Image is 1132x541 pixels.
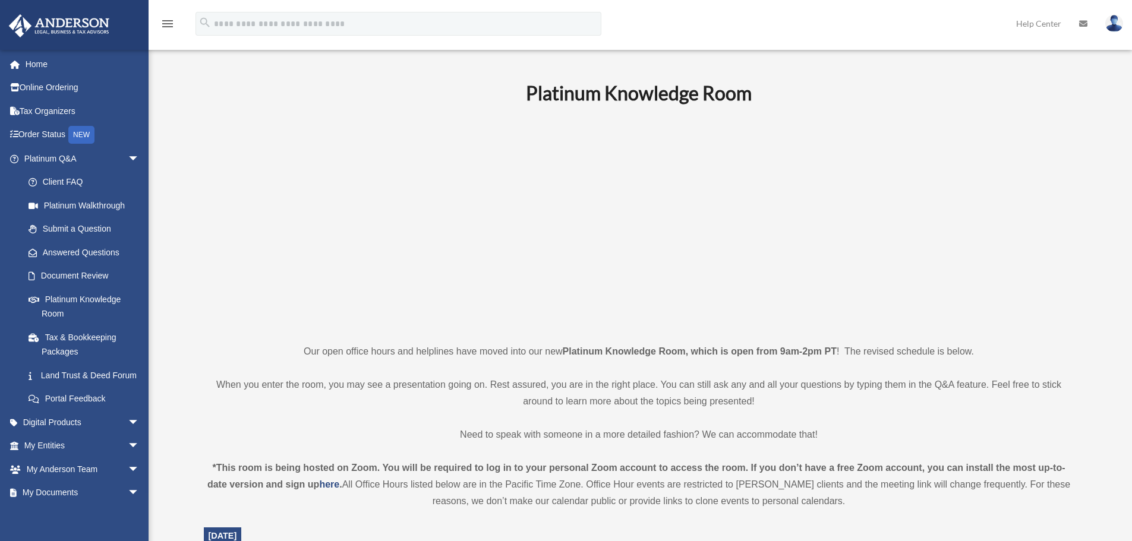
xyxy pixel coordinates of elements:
[17,363,157,387] a: Land Trust & Deed Forum
[8,123,157,147] a: Order StatusNEW
[204,343,1074,360] p: Our open office hours and helplines have moved into our new ! The revised schedule is below.
[128,434,152,458] span: arrow_drop_down
[339,479,342,489] strong: .
[160,17,175,31] i: menu
[128,481,152,505] span: arrow_drop_down
[8,457,157,481] a: My Anderson Teamarrow_drop_down
[461,121,817,321] iframe: 231110_Toby_KnowledgeRoom
[526,81,752,105] b: Platinum Knowledge Room
[204,426,1074,443] p: Need to speak with someone in a more detailed fashion? We can accommodate that!
[8,147,157,170] a: Platinum Q&Aarrow_drop_down
[128,457,152,482] span: arrow_drop_down
[17,194,157,217] a: Platinum Walkthrough
[17,287,152,325] a: Platinum Knowledge Room
[160,21,175,31] a: menu
[8,410,157,434] a: Digital Productsarrow_drop_down
[207,463,1065,489] strong: *This room is being hosted on Zoom. You will be required to log in to your personal Zoom account ...
[209,531,237,540] span: [DATE]
[128,147,152,171] span: arrow_drop_down
[8,52,157,76] a: Home
[198,16,212,29] i: search
[563,346,837,356] strong: Platinum Knowledge Room, which is open from 9am-2pm PT
[204,377,1074,410] p: When you enter the room, you may see a presentation going on. Rest assured, you are in the right ...
[17,387,157,411] a: Portal Feedback
[5,14,113,37] img: Anderson Advisors Platinum Portal
[17,241,157,264] a: Answered Questions
[17,170,157,194] a: Client FAQ
[128,410,152,435] span: arrow_drop_down
[8,481,157,505] a: My Documentsarrow_drop_down
[17,264,157,288] a: Document Review
[8,76,157,100] a: Online Ordering
[17,217,157,241] a: Submit a Question
[17,325,157,363] a: Tax & Bookkeeping Packages
[319,479,339,489] a: here
[204,460,1074,510] div: All Office Hours listed below are in the Pacific Time Zone. Office Hour events are restricted to ...
[68,126,94,144] div: NEW
[1105,15,1123,32] img: User Pic
[8,434,157,458] a: My Entitiesarrow_drop_down
[8,99,157,123] a: Tax Organizers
